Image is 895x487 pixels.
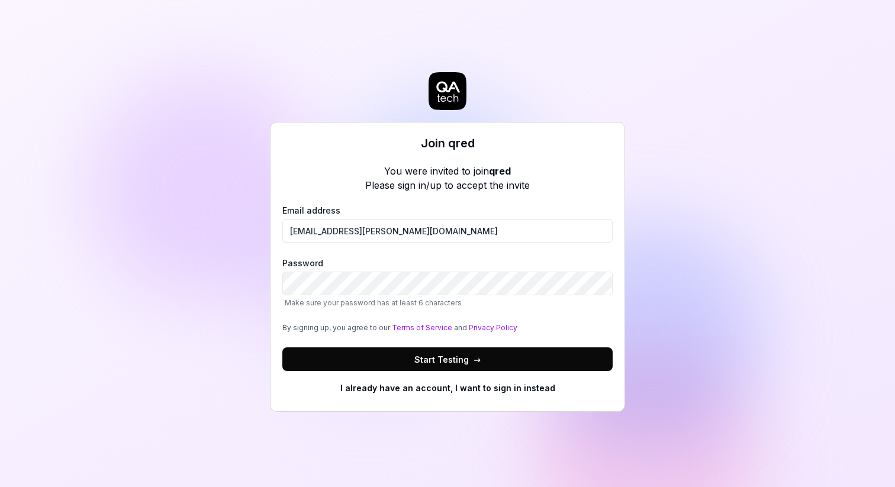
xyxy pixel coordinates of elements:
[365,178,530,192] p: Please sign in/up to accept the invite
[489,165,511,177] b: qred
[421,134,475,152] h3: Join qred
[474,353,481,366] span: →
[282,257,613,308] label: Password
[282,322,613,333] div: By signing up, you agree to our and
[392,323,452,332] a: Terms of Service
[282,347,613,371] button: Start Testing→
[282,219,613,243] input: Email address
[365,164,530,178] p: You were invited to join
[282,272,613,295] input: PasswordMake sure your password has at least 6 characters
[285,298,462,307] span: Make sure your password has at least 6 characters
[282,376,613,399] button: I already have an account, I want to sign in instead
[469,323,517,332] a: Privacy Policy
[414,353,481,366] span: Start Testing
[282,204,613,243] label: Email address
